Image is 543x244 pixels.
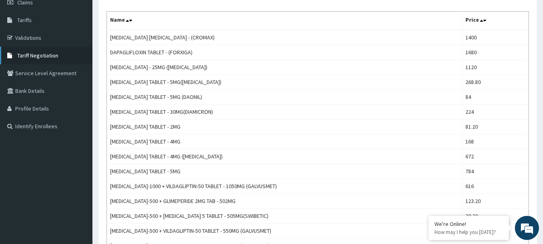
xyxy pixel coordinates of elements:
td: [MEDICAL_DATA] [MEDICAL_DATA] - (CROMAX) [107,30,462,45]
td: DAPAGLIFLOXIN TABLET - (FORXIGA) [107,45,462,60]
p: How may I help you today? [434,229,503,236]
td: [MEDICAL_DATA] TABLET - 5MG [107,164,462,179]
td: [MEDICAL_DATA] TABLET - 2MG [107,119,462,134]
td: [MEDICAL_DATA] TABLET - 5MG (DAONIL) [107,90,462,105]
img: d_794563401_company_1708531726252_794563401 [15,40,33,60]
div: Minimize live chat window [132,4,151,23]
td: [MEDICAL_DATA]-1000 + VILDAGLIPTIN-50 TABLET - 1050MG (GALVUSMET) [107,179,462,194]
td: 784 [462,164,529,179]
td: 1400 [462,30,529,45]
td: [MEDICAL_DATA]-500 + VILDAGLIPTIN-50 TABLET - 550MG (GALVUSMET) [107,223,462,238]
td: 616 [462,179,529,194]
div: We're Online! [434,220,503,228]
td: [MEDICAL_DATA]-500 + [MEDICAL_DATA] 5 TABLET - 505MG(SWIBETIC) [107,209,462,223]
span: Tariff Negotiation [17,52,58,59]
td: 1680 [462,45,529,60]
td: [MEDICAL_DATA] - 25MG ([MEDICAL_DATA]) [107,60,462,75]
td: 672 [462,149,529,164]
td: 168 [462,134,529,149]
td: 1120 [462,60,529,75]
td: 268.80 [462,75,529,90]
td: 81.20 [462,119,529,134]
td: [MEDICAL_DATA] TABLET - 4MG ([MEDICAL_DATA]) [107,149,462,164]
td: [MEDICAL_DATA]-500 + GLIMEPERIDE 2MG TAB - 502MG [107,194,462,209]
td: 224 [462,105,529,119]
td: 123.20 [462,194,529,209]
td: 84 [462,90,529,105]
th: Price [462,12,529,30]
div: Chat with us now [42,45,135,55]
span: We're online! [47,72,111,153]
td: [MEDICAL_DATA] TABLET - 30MG(DIAMICRON) [107,105,462,119]
td: [MEDICAL_DATA] TABLET - 4MG [107,134,462,149]
th: Name [107,12,462,30]
td: 39.20 [462,209,529,223]
span: Tariffs [17,16,32,24]
textarea: Type your message and hit 'Enter' [4,160,153,189]
td: [MEDICAL_DATA] TABLET - 5MG([MEDICAL_DATA]) [107,75,462,90]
